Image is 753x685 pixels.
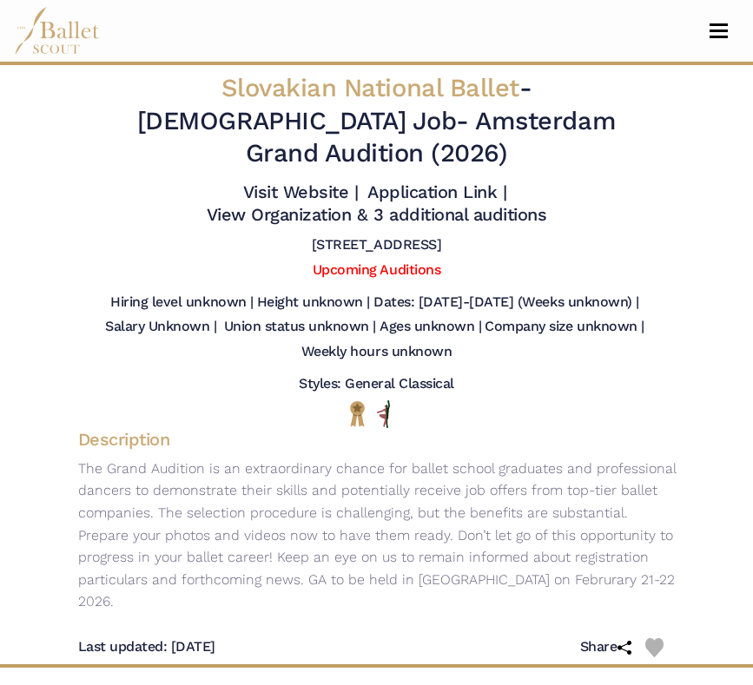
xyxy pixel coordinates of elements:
[257,293,370,312] h5: Height unknown |
[373,293,639,312] h5: Dates: [DATE]-[DATE] (Weeks unknown) |
[78,638,215,656] h5: Last updated: [DATE]
[207,204,547,225] a: View Organization & 3 additional auditions
[129,72,623,170] h2: - - Amsterdam Grand Audition (2026)
[645,638,664,657] img: Heart
[301,343,452,361] h5: Weekly hours unknown
[313,261,440,278] a: Upcoming Auditions
[221,73,519,102] span: Slovakian National Ballet
[347,400,368,427] img: National
[380,318,481,336] h5: Ages unknown |
[485,318,644,336] h5: Company size unknown |
[137,106,456,135] span: [DEMOGRAPHIC_DATA] Job
[367,181,506,202] a: Application Link |
[105,318,216,336] h5: Salary Unknown |
[224,318,376,336] h5: Union status unknown |
[110,293,253,312] h5: Hiring level unknown |
[64,428,690,451] h4: Description
[64,458,690,613] p: The Grand Audition is an extraordinary chance for ballet school graduates and professional dancer...
[377,400,390,428] img: All
[299,375,454,393] h5: Styles: General Classical
[698,23,739,39] button: Toggle navigation
[312,236,441,254] h5: [STREET_ADDRESS]
[243,181,359,202] a: Visit Website |
[580,638,645,656] h5: Share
